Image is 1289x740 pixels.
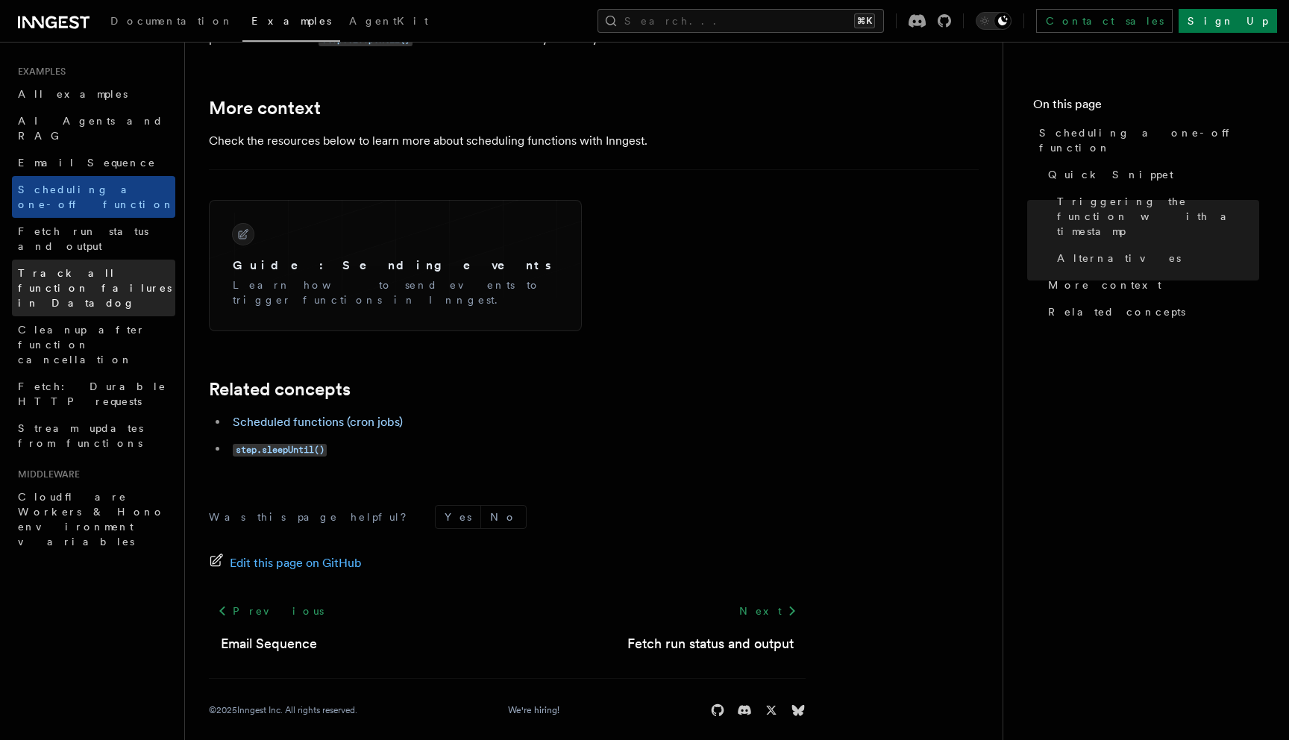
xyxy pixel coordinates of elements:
a: More context [209,98,321,119]
span: Cloudflare Workers & Hono environment variables [18,491,165,548]
span: AI Agents and RAG [18,115,163,142]
p: Check the resources below to learn more about scheduling functions with Inngest. [209,131,806,151]
a: Contact sales [1036,9,1173,33]
a: Fetch: Durable HTTP requests [12,373,175,415]
span: Documentation [110,15,233,27]
a: Scheduled functions (cron jobs) [233,415,403,429]
span: Scheduling a one-off function [18,184,175,210]
span: More context [1048,277,1161,292]
a: Fetch run status and output [12,218,175,260]
span: Fetch: Durable HTTP requests [18,380,166,407]
a: Next [730,598,806,624]
span: Examples [251,15,331,27]
span: Cleanup after function cancellation [18,324,145,366]
a: Fetch run status and output [627,633,794,654]
a: Track all function failures in Datadog [12,260,175,316]
span: Stream updates from functions [18,422,143,449]
button: Yes [436,506,480,528]
a: Sign Up [1179,9,1277,33]
a: Email Sequence [12,149,175,176]
a: AgentKit [340,4,437,40]
a: Scheduling a one-off function [1033,119,1259,161]
kbd: ⌘K [854,13,875,28]
code: step.sleepUntil() [233,444,327,457]
a: Quick Snippet [1042,161,1259,188]
button: No [481,506,526,528]
span: Track all function failures in Datadog [18,267,172,309]
p: Learn how to send events to trigger functions in Inngest. [233,277,558,307]
a: step.sleepUntil() [319,31,413,46]
p: Was this page helpful? [209,509,417,524]
a: Edit this page on GitHub [209,553,362,574]
span: Fetch run status and output [18,225,148,252]
span: Quick Snippet [1048,167,1173,182]
a: Examples [242,4,340,42]
span: All examples [18,88,128,100]
a: Cloudflare Workers & Hono environment variables [12,483,175,555]
a: Email Sequence [221,633,317,654]
a: Cleanup after function cancellation [12,316,175,373]
code: step.sleepUntil() [319,34,413,46]
a: Guide: Sending eventsLearn how to send events to trigger functions in Inngest. [221,212,570,319]
a: Previous [209,598,332,624]
span: Related concepts [1048,304,1185,319]
a: Documentation [101,4,242,40]
span: AgentKit [349,15,428,27]
button: Search...⌘K [598,9,884,33]
a: More context [1042,272,1259,298]
span: Alternatives [1057,251,1181,266]
a: Related concepts [1042,298,1259,325]
span: Email Sequence [18,157,156,169]
a: We're hiring! [508,704,559,716]
span: Examples [12,66,66,78]
button: Toggle dark mode [976,12,1012,30]
span: Triggering the function with a timestamp [1057,194,1259,239]
a: Scheduling a one-off function [12,176,175,218]
span: Edit this page on GitHub [230,553,362,574]
a: All examples [12,81,175,107]
a: AI Agents and RAG [12,107,175,149]
h4: On this page [1033,95,1259,119]
a: Triggering the function with a timestamp [1051,188,1259,245]
span: Middleware [12,468,80,480]
a: step.sleepUntil() [233,442,327,456]
a: Stream updates from functions [12,415,175,457]
span: Scheduling a one-off function [1039,125,1259,155]
h3: Guide: Sending events [233,257,558,275]
a: Alternatives [1051,245,1259,272]
div: © 2025 Inngest Inc. All rights reserved. [209,704,357,716]
a: Related concepts [209,379,351,400]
